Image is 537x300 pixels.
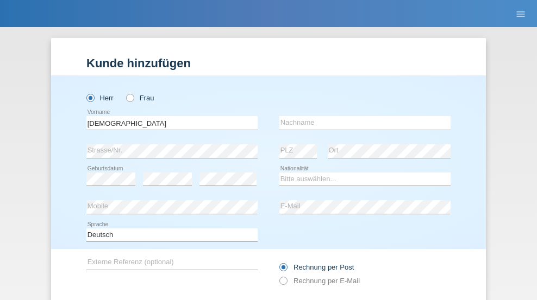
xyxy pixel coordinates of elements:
label: Herr [86,94,114,102]
label: Rechnung per E-Mail [279,277,360,285]
i: menu [515,9,526,20]
input: Rechnung per Post [279,263,286,277]
h1: Kunde hinzufügen [86,56,451,70]
label: Rechnung per Post [279,263,354,271]
label: Frau [126,94,154,102]
input: Rechnung per E-Mail [279,277,286,290]
input: Frau [126,94,133,101]
a: menu [510,10,532,17]
input: Herr [86,94,93,101]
